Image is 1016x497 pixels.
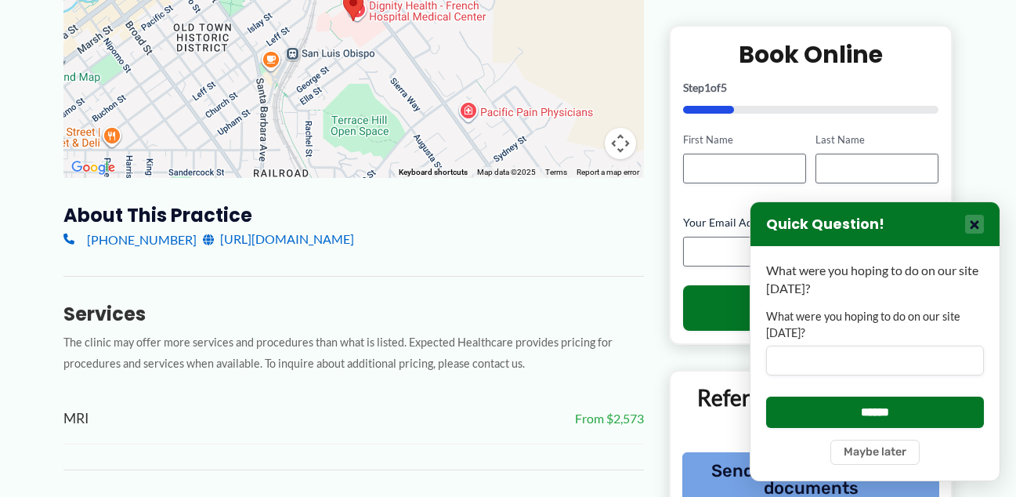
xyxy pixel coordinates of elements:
a: [PHONE_NUMBER] [63,227,197,251]
p: The clinic may offer more services and procedures than what is listed. Expected Healthcare provid... [63,332,644,375]
a: Terms (opens in new tab) [545,168,567,176]
span: MRI [63,406,89,432]
button: Close [965,215,984,234]
a: Open this area in Google Maps (opens a new window) [67,158,119,178]
span: 5 [721,81,727,94]
label: What were you hoping to do on our site [DATE]? [766,309,984,341]
p: What were you hoping to do on our site [DATE]? [766,262,984,297]
button: Keyboard shortcuts [399,167,468,178]
label: Your Email Address [683,215,939,230]
p: Referring Providers and Staff [682,383,940,441]
h3: Quick Question! [766,216,884,234]
img: Google [67,158,119,178]
span: Map data ©2025 [477,168,536,176]
label: Last Name [815,132,938,147]
button: Map camera controls [605,128,636,159]
h3: About this practice [63,203,644,227]
a: [URL][DOMAIN_NAME] [203,227,354,251]
label: First Name [683,132,806,147]
a: Report a map error [577,168,639,176]
button: Maybe later [830,440,920,465]
span: 1 [704,81,710,94]
h2: Book Online [683,39,939,70]
h3: Services [63,302,644,326]
p: Step of [683,82,939,93]
span: From $2,573 [575,407,644,430]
